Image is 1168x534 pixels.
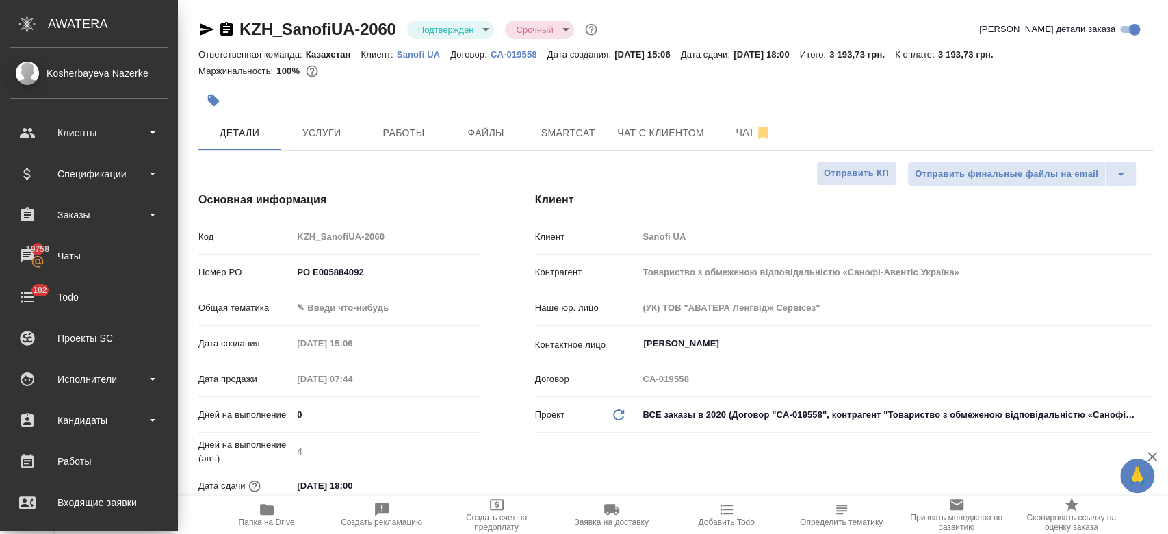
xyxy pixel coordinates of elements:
[638,262,1153,282] input: Пустое поле
[554,496,669,534] button: Заявка на доставку
[198,438,292,466] p: Дней на выполнение (авт.)
[3,485,174,520] a: Входящие заявки
[1126,461,1149,490] span: 🙏
[439,496,554,534] button: Создать счет на предоплату
[10,328,168,348] div: Проекты SC
[10,492,168,513] div: Входящие заявки
[10,287,168,307] div: Todo
[979,23,1115,36] span: [PERSON_NAME] детали заказа
[899,496,1014,534] button: Призвать менеджера по развитию
[3,321,174,355] a: Проекты SC
[638,369,1153,389] input: Пустое поле
[453,125,519,142] span: Файлы
[10,369,168,390] div: Исполнители
[10,410,168,431] div: Кандидаты
[450,49,491,60] p: Договор:
[292,476,412,496] input: ✎ Введи что-нибудь
[582,21,600,38] button: Доп статусы указывают на важность/срочность заказа
[829,49,895,60] p: 3 193,73 грн.
[324,496,439,534] button: Создать рекламацию
[397,48,450,60] a: Sanofi UA
[3,444,174,479] a: Работы
[397,49,450,60] p: Sanofi UA
[306,49,361,60] p: Казахстан
[638,227,1153,246] input: Пустое поле
[303,62,321,80] button: 0.00 UAH;
[784,496,899,534] button: Определить тематику
[198,49,306,60] p: Ответственная команда:
[292,262,480,282] input: ✎ Введи что-нибудь
[907,513,1006,532] span: Призвать менеджера по развитию
[198,230,292,244] p: Код
[207,125,272,142] span: Детали
[10,66,168,81] div: Kosherbayeva Nazerke
[414,24,478,36] button: Подтвержден
[574,518,648,527] span: Заявка на доставку
[10,164,168,184] div: Спецификации
[505,21,573,39] div: Подтвержден
[407,21,495,39] div: Подтвержден
[698,518,754,527] span: Добавить Todo
[1022,513,1121,532] span: Скопировать ссылку на оценку заказа
[938,49,1004,60] p: 3 193,73 грн.
[10,205,168,225] div: Заказы
[1014,496,1129,534] button: Скопировать ссылку на оценку заказа
[218,21,235,38] button: Скопировать ссылку
[535,230,638,244] p: Клиент
[198,86,229,116] button: Добавить тэг
[547,49,614,60] p: Дата создания:
[10,246,168,266] div: Чаты
[800,518,883,527] span: Определить тематику
[535,372,638,386] p: Договор
[198,372,292,386] p: Дата продажи
[895,49,938,60] p: К оплате:
[198,301,292,315] p: Общая тематика
[800,49,829,60] p: Итого:
[638,403,1153,427] div: ВСЕ заказы в 2020 (Договор "CA-019558", контрагент "Товариство з обмеженою відповідальністю «Сано...
[512,24,557,36] button: Срочный
[535,266,638,279] p: Контрагент
[3,280,174,314] a: 102Todo
[25,283,55,297] span: 102
[292,442,480,461] input: Пустое поле
[198,408,292,422] p: Дней на выполнение
[198,479,246,493] p: Дата сдачи
[48,10,178,38] div: AWATERA
[1145,342,1148,345] button: Open
[614,49,681,60] p: [DATE] 15:06
[276,66,303,76] p: 100%
[297,301,463,315] div: ✎ Введи что-нибудь
[198,266,292,279] p: Номер PO
[491,49,547,60] p: CA-019558
[907,162,1137,186] div: split button
[361,49,396,60] p: Клиент:
[239,518,295,527] span: Папка на Drive
[292,405,480,424] input: ✎ Введи что-нибудь
[535,301,638,315] p: Наше юр. лицо
[10,123,168,143] div: Клиенты
[907,162,1106,186] button: Отправить финальные файлы на email
[292,296,480,320] div: ✎ Введи что-нибудь
[535,408,565,422] p: Проект
[292,333,412,353] input: Пустое поле
[535,125,601,142] span: Smartcat
[289,125,354,142] span: Услуги
[292,227,480,246] input: Пустое поле
[198,21,215,38] button: Скопировать ссылку для ЯМессенджера
[824,166,889,181] span: Отправить КП
[3,239,174,273] a: 19758Чаты
[755,125,771,141] svg: Отписаться
[371,125,437,142] span: Работы
[10,451,168,472] div: Работы
[669,496,784,534] button: Добавить Todo
[292,369,412,389] input: Пустое поле
[721,124,786,141] span: Чат
[341,518,422,527] span: Создать рекламацию
[535,192,1153,208] h4: Клиент
[816,162,896,186] button: Отправить КП
[1120,459,1154,493] button: 🙏
[198,337,292,351] p: Дата создания
[638,298,1153,318] input: Пустое поле
[239,20,396,38] a: KZH_SanofiUA-2060
[617,125,704,142] span: Чат с клиентом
